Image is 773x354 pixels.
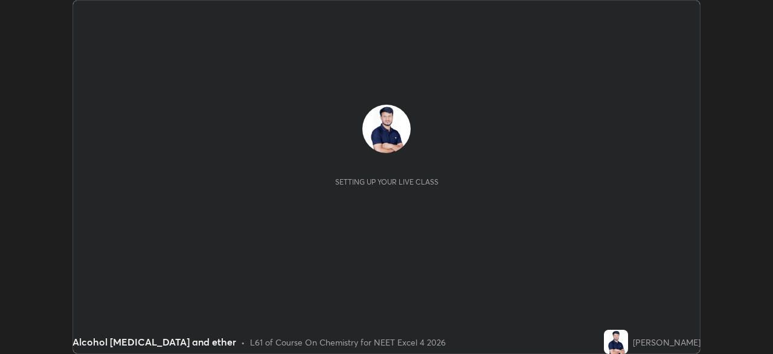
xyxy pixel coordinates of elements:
[604,330,628,354] img: b6b514b303f74ddc825c6b0aeaa9deff.jpg
[250,336,446,349] div: L61 of Course On Chemistry for NEET Excel 4 2026
[72,335,236,349] div: Alcohol [MEDICAL_DATA] and ether
[633,336,701,349] div: [PERSON_NAME]
[335,177,438,186] div: Setting up your live class
[362,105,411,153] img: b6b514b303f74ddc825c6b0aeaa9deff.jpg
[241,336,245,349] div: •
